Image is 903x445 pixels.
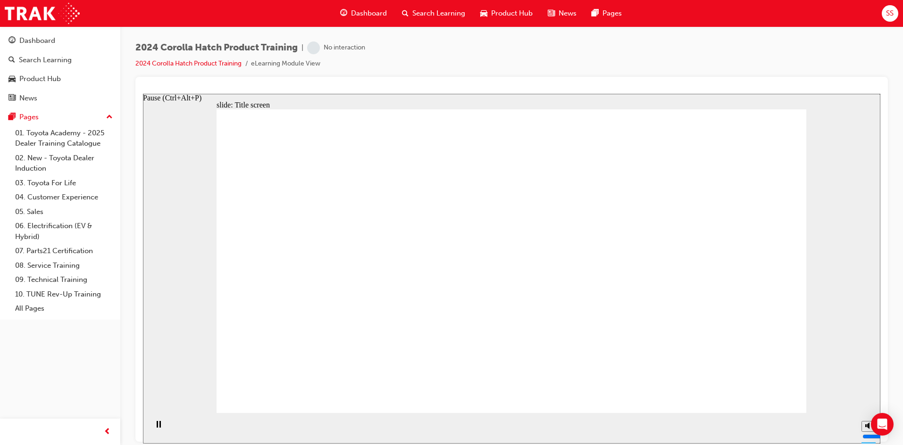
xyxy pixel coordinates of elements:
[19,74,61,84] div: Product Hub
[340,8,347,19] span: guage-icon
[548,8,555,19] span: news-icon
[714,319,733,350] div: misc controls
[5,327,21,343] button: Pause (Ctrl+Alt+P)
[11,126,117,151] a: 01. Toyota Academy - 2025 Dealer Training Catalogue
[882,5,898,22] button: SS
[584,4,629,23] a: pages-iconPages
[4,51,117,69] a: Search Learning
[19,93,37,104] div: News
[8,94,16,103] span: news-icon
[11,151,117,176] a: 02. New - Toyota Dealer Induction
[11,272,117,287] a: 09. Technical Training
[480,8,487,19] span: car-icon
[11,205,117,219] a: 05. Sales
[135,59,242,67] a: 2024 Corolla Hatch Product Training
[351,8,387,19] span: Dashboard
[11,176,117,190] a: 03. Toyota For Life
[106,111,113,124] span: up-icon
[19,112,39,123] div: Pages
[394,4,473,23] a: search-iconSearch Learning
[11,244,117,258] a: 07. Parts21 Certification
[19,35,55,46] div: Dashboard
[4,70,117,88] a: Product Hub
[11,287,117,302] a: 10. TUNE Rev-Up Training
[11,190,117,205] a: 04. Customer Experience
[307,41,320,54] span: learningRecordVerb_NONE-icon
[4,108,117,126] button: Pages
[540,4,584,23] a: news-iconNews
[5,3,80,24] img: Trak
[402,8,409,19] span: search-icon
[4,90,117,107] a: News
[301,42,303,53] span: |
[135,42,298,53] span: 2024 Corolla Hatch Product Training
[871,413,894,436] div: Open Intercom Messenger
[592,8,599,19] span: pages-icon
[8,75,16,83] span: car-icon
[602,8,622,19] span: Pages
[4,32,117,49] a: Dashboard
[4,30,117,108] button: DashboardSearch LearningProduct HubNews
[719,327,734,338] button: Mute (Ctrl+Alt+M)
[412,8,465,19] span: Search Learning
[251,58,320,69] li: eLearning Module View
[19,55,72,66] div: Search Learning
[886,8,894,19] span: SS
[8,37,16,45] span: guage-icon
[5,319,21,350] div: playback controls
[324,43,365,52] div: No interaction
[104,426,111,438] span: prev-icon
[719,339,780,346] input: volume
[11,258,117,273] a: 08. Service Training
[333,4,394,23] a: guage-iconDashboard
[559,8,577,19] span: News
[491,8,533,19] span: Product Hub
[8,56,15,65] span: search-icon
[11,301,117,316] a: All Pages
[11,219,117,244] a: 06. Electrification (EV & Hybrid)
[8,113,16,122] span: pages-icon
[473,4,540,23] a: car-iconProduct Hub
